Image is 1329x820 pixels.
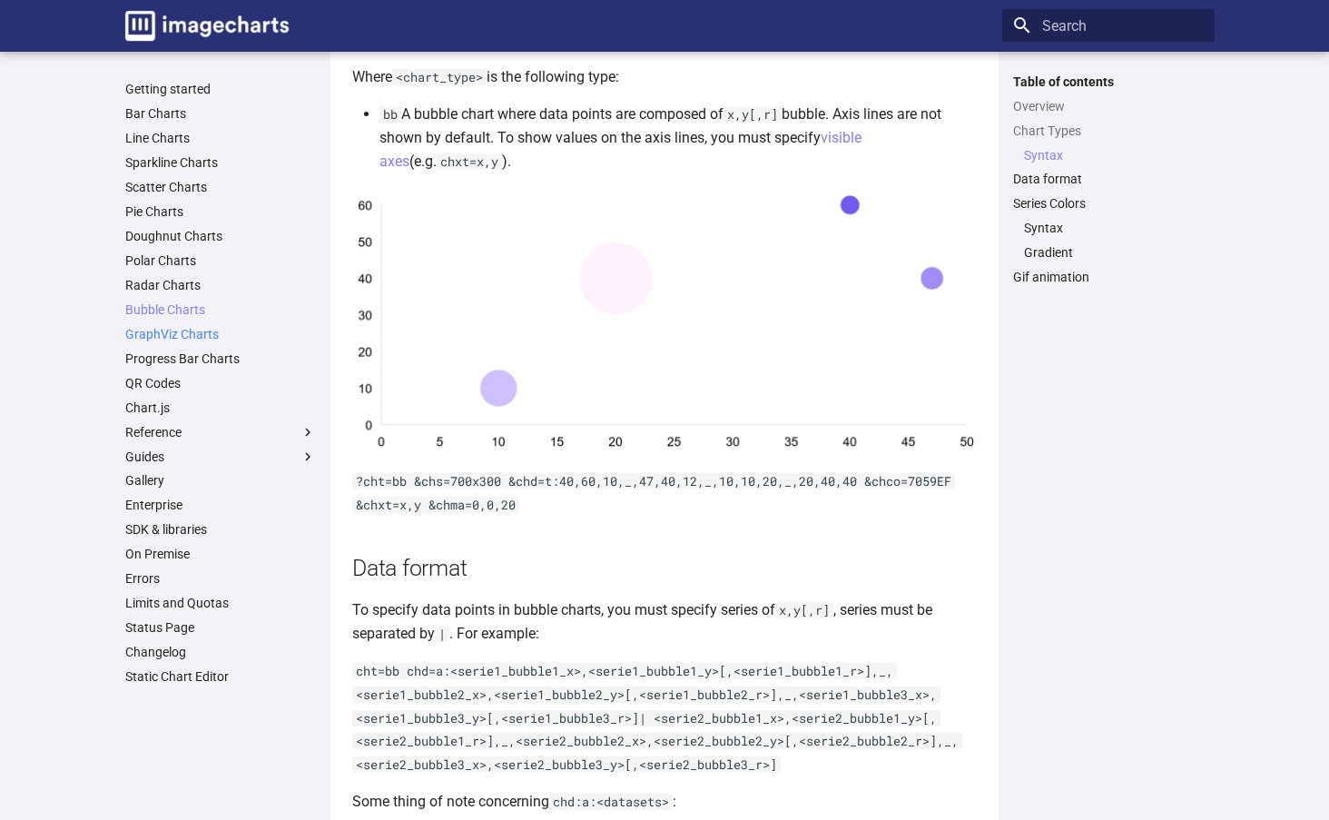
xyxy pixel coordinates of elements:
a: Errors [125,570,316,587]
code: bb [379,106,401,123]
label: Guides [125,449,316,465]
a: Progress Bar Charts [125,351,316,367]
a: Changelog [125,644,316,660]
a: Doughnut Charts [125,228,316,244]
a: Status Page [125,619,316,636]
a: Getting started [125,81,316,97]
a: Gallery [125,472,316,489]
a: visible axes [379,129,861,170]
a: Syntax [1024,220,1204,236]
li: A bubble chart where data points are composed of bubble. Axis lines are not shown by default. To ... [379,103,977,173]
a: GraphViz Charts [125,326,316,342]
a: Line Charts [125,130,316,146]
a: QR Codes [125,375,316,391]
code: | [435,626,449,642]
code: ?cht=bb &chs=700x300 &chd=t:40,60,10,_,47,40,12,_,10,10,20,_,20,40,40 &chco=7059EF &chxt=x,y &chm... [352,473,955,513]
code: chxt=x,y [437,153,502,170]
code: chd:a:<datasets> [549,794,673,810]
a: Polar Charts [125,252,316,269]
a: Series Colors [1013,195,1204,212]
a: Data format [1013,171,1204,187]
a: Syntax [1024,147,1204,163]
a: Radar Charts [125,277,316,293]
a: On Premise [125,546,316,562]
a: Chart Types [1013,123,1204,139]
nav: Chart Types [1013,147,1204,163]
code: cht=bb chd=a:<serie1_bubble1_x>,<serie1_bubble1_y>[,<serie1_bubble1_r>],_,<serie1_bubble2_x>,<ser... [352,663,962,772]
img: logo [125,11,289,41]
a: Chart.js [125,400,316,416]
p: Some thing of note concerning : [352,790,977,814]
a: Bubble Charts [125,301,316,318]
nav: Series Colors [1013,220,1204,261]
a: Overview [1013,98,1204,114]
a: Static Chart Editor [125,668,316,685]
a: Gradient [1024,244,1204,261]
a: Limits and Quotas [125,595,316,611]
a: SDK & libraries [125,521,316,538]
a: Sparkline Charts [125,154,316,171]
a: Gif animation [1013,269,1204,285]
code: x,y[,r] [775,602,833,618]
img: bubble chart [352,187,977,455]
a: Scatter Charts [125,179,316,195]
a: Image-Charts documentation [118,4,296,48]
h2: Data format [352,552,977,584]
input: Search [1002,9,1215,42]
code: x,y[,r] [724,106,782,123]
p: Where is the following type: [352,65,977,89]
a: Enterprise [125,497,316,513]
a: Pie Charts [125,203,316,220]
a: Bar Charts [125,105,316,122]
label: Table of contents [1002,74,1215,90]
nav: Table of contents [1002,74,1215,286]
code: <chart_type> [392,69,487,85]
label: Reference [125,424,316,440]
p: To specify data points in bubble charts, you must specify series of , series must be separated by... [352,598,977,645]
